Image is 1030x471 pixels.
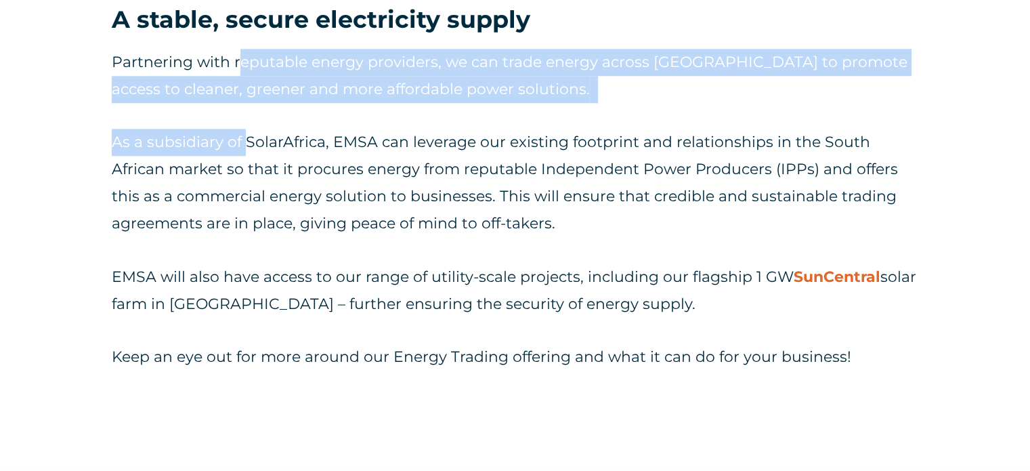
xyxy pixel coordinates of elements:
span: As a subsidiary of SolarAfrica, EMSA can leverage our existing footprint and relationships in the... [112,133,898,232]
h3: A stable, secure electricity supply [112,4,918,35]
span: EMSA will also have access to our range of utility-scale projects, including our flagship 1 GW [112,268,794,286]
a: SunCentral [794,268,880,286]
span: Keep an eye out for more around our Energy Trading offering and what it can do for your business! [112,348,851,366]
span: solar farm in [GEOGRAPHIC_DATA] – further ensuring the security of energy supply. [112,268,916,313]
span: Partnering with reputable energy providers, we can trade energy across [GEOGRAPHIC_DATA] to promo... [112,53,907,98]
